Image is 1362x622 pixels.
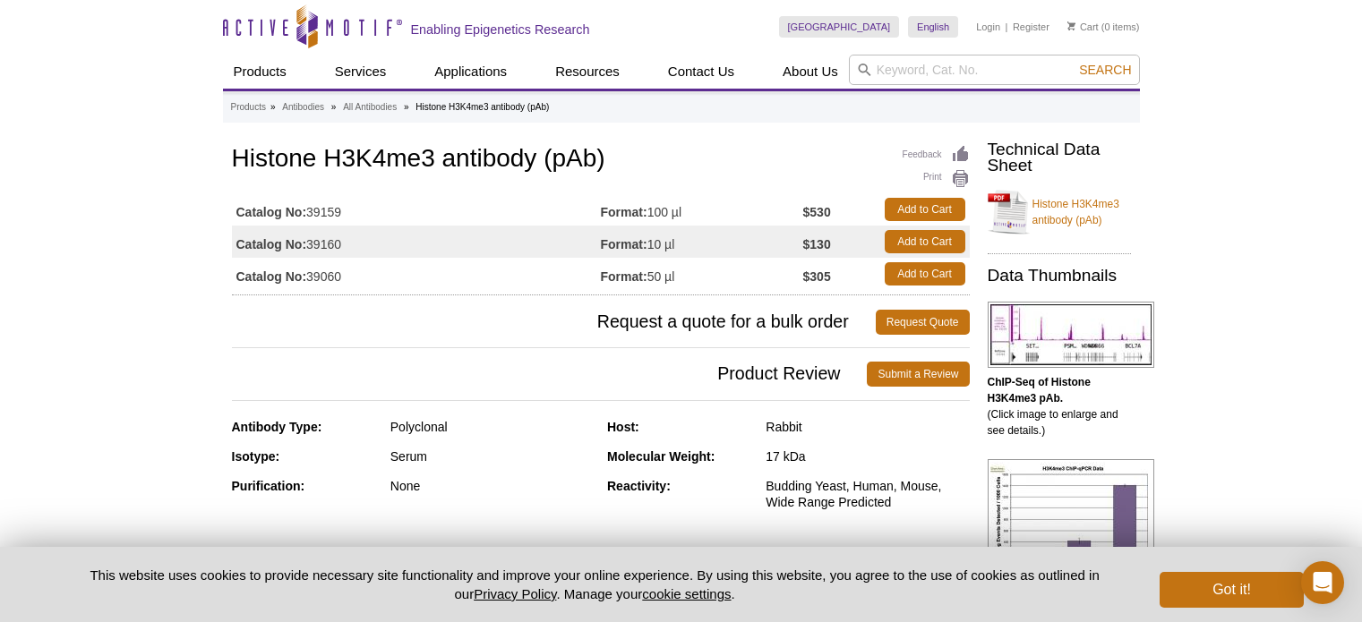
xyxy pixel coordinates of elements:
[988,268,1131,284] h2: Data Thumbnails
[601,204,647,220] strong: Format:
[236,236,307,252] strong: Catalog No:
[232,362,868,387] span: Product Review
[766,419,969,435] div: Rabbit
[232,145,970,175] h1: Histone H3K4me3 antibody (pAb)
[657,55,745,89] a: Contact Us
[390,419,594,435] div: Polyclonal
[988,374,1131,439] p: (Click image to enlarge and see details.)
[988,302,1154,368] img: Histone H3K4me3 antibody (pAb) tested by ChIP-Seq.
[1079,63,1131,77] span: Search
[885,198,965,221] a: Add to Cart
[766,478,969,510] div: Budding Yeast, Human, Mouse, Wide Range Predicted
[59,566,1131,603] p: This website uses cookies to provide necessary site functionality and improve your online experie...
[601,268,647,285] strong: Format:
[231,99,266,115] a: Products
[885,262,965,285] a: Add to Cart
[803,268,831,285] strong: $305
[988,185,1131,239] a: Histone H3K4me3 antibody (pAb)
[411,21,590,38] h2: Enabling Epigenetics Research
[343,99,397,115] a: All Antibodies
[976,21,1000,33] a: Login
[282,99,324,115] a: Antibodies
[607,420,639,434] strong: Host:
[607,479,671,493] strong: Reactivity:
[903,145,970,165] a: Feedback
[236,204,307,220] strong: Catalog No:
[1067,21,1099,33] a: Cart
[236,268,307,285] strong: Catalog No:
[424,55,518,89] a: Applications
[390,478,594,494] div: None
[779,16,900,38] a: [GEOGRAPHIC_DATA]
[803,204,831,220] strong: $530
[232,420,322,434] strong: Antibody Type:
[1067,16,1140,38] li: (0 items)
[324,55,398,89] a: Services
[849,55,1140,85] input: Keyword, Cat. No.
[415,102,549,112] li: Histone H3K4me3 antibody (pAb)
[1067,21,1075,30] img: Your Cart
[988,376,1091,405] b: ChIP-Seq of Histone H3K4me3 pAb.
[232,310,876,335] span: Request a quote for a bulk order
[232,258,601,290] td: 39060
[908,16,958,38] a: English
[331,102,337,112] li: »
[1074,62,1136,78] button: Search
[607,449,715,464] strong: Molecular Weight:
[1301,561,1344,604] div: Open Intercom Messenger
[601,236,647,252] strong: Format:
[885,230,965,253] a: Add to Cart
[876,310,970,335] a: Request Quote
[544,55,630,89] a: Resources
[223,55,297,89] a: Products
[601,226,803,258] td: 10 µl
[232,479,305,493] strong: Purification:
[772,55,849,89] a: About Us
[390,448,594,464] div: Serum
[232,226,601,258] td: 39160
[766,448,969,464] div: 17 kDa
[988,459,1154,575] img: Histone H3K4me3 antibody (pAb) tested by TIP-ChIP.
[270,102,276,112] li: »
[474,586,556,601] a: Privacy Policy
[1013,21,1049,33] a: Register
[404,102,409,112] li: »
[803,236,831,252] strong: $130
[601,258,803,290] td: 50 µl
[232,193,601,226] td: 39159
[232,449,280,464] strong: Isotype:
[867,362,969,387] a: Submit a Review
[601,193,803,226] td: 100 µl
[903,169,970,189] a: Print
[642,586,731,601] button: cookie settings
[1160,572,1303,608] button: Got it!
[988,141,1131,174] h2: Technical Data Sheet
[1006,16,1008,38] li: |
